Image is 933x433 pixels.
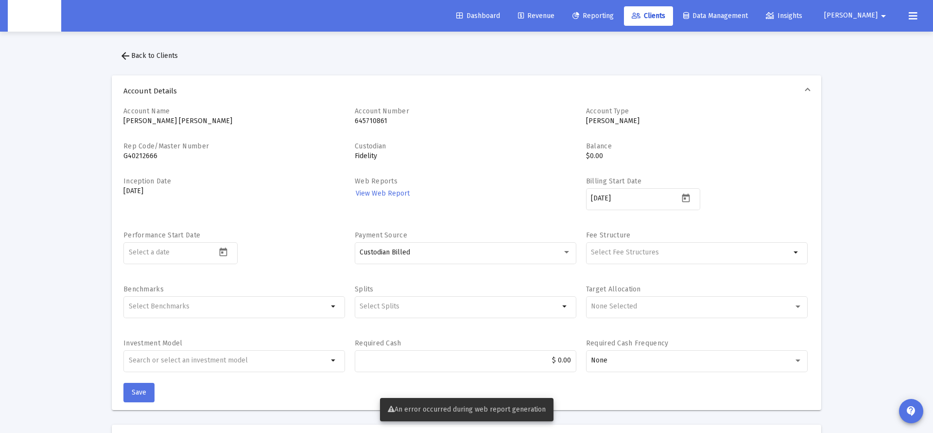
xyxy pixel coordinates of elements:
[129,301,328,312] mat-chip-list: Selection
[355,142,386,150] label: Custodian
[355,151,576,161] p: Fidelity
[591,249,791,256] input: Select Fee Structures
[132,388,146,397] span: Save
[586,107,629,115] label: Account Type
[632,12,665,20] span: Clients
[355,116,576,126] p: 645710861
[591,356,607,364] span: None
[123,107,170,115] label: Account Name
[355,107,409,115] label: Account Number
[123,383,155,402] button: Save
[518,12,554,20] span: Revenue
[123,339,182,347] label: Investment Model
[824,12,878,20] span: [PERSON_NAME]
[123,186,345,196] p: [DATE]
[355,285,374,293] label: Splits
[591,302,637,310] span: None Selected
[356,189,410,198] span: View Web Report
[123,142,209,150] label: Rep Code/Master Number
[559,301,571,312] mat-icon: arrow_drop_down
[216,245,230,259] button: Open calendar
[328,355,340,366] mat-icon: arrow_drop_down
[591,195,678,202] input: Select a date
[758,6,810,26] a: Insights
[360,301,559,312] mat-chip-list: Selection
[355,339,401,347] label: Required Cash
[586,151,808,161] p: $0.00
[791,247,802,258] mat-icon: arrow_drop_down
[123,151,345,161] p: G40212666
[123,231,200,239] label: Performance Start Date
[624,6,673,26] a: Clients
[355,231,407,239] label: Payment Source
[112,107,821,410] div: Account Details
[355,177,397,185] label: Web Reports
[360,303,559,310] input: Select Splits
[129,303,328,310] input: Select Benchmarks
[112,75,821,107] mat-expansion-panel-header: Account Details
[565,6,622,26] a: Reporting
[360,357,571,364] input: $2000.00
[123,116,345,126] p: [PERSON_NAME] [PERSON_NAME]
[456,12,500,20] span: Dashboard
[675,6,756,26] a: Data Management
[328,301,340,312] mat-icon: arrow_drop_down
[586,285,641,293] label: Target Allocation
[123,285,164,293] label: Benchmarks
[678,191,692,205] button: Open calendar
[449,6,508,26] a: Dashboard
[905,405,917,417] mat-icon: contact_support
[123,177,171,185] label: Inception Date
[683,12,748,20] span: Data Management
[878,6,889,26] mat-icon: arrow_drop_down
[360,248,410,256] span: Custodian Billed
[112,46,186,66] button: Back to Clients
[355,186,411,200] a: View Web Report
[812,6,901,25] button: [PERSON_NAME]
[120,50,131,62] mat-icon: arrow_back
[586,177,641,185] label: Billing Start Date
[586,116,808,126] p: [PERSON_NAME]
[129,357,328,364] input: undefined
[120,52,178,60] span: Back to Clients
[586,231,631,239] label: Fee Structure
[388,405,546,414] span: An error occurred during web report generation
[586,142,612,150] label: Balance
[129,249,216,256] input: Select a date
[123,86,806,96] span: Account Details
[15,6,54,26] img: Dashboard
[766,12,802,20] span: Insights
[510,6,562,26] a: Revenue
[572,12,614,20] span: Reporting
[586,339,668,347] label: Required Cash Frequency
[591,247,791,258] mat-chip-list: Selection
